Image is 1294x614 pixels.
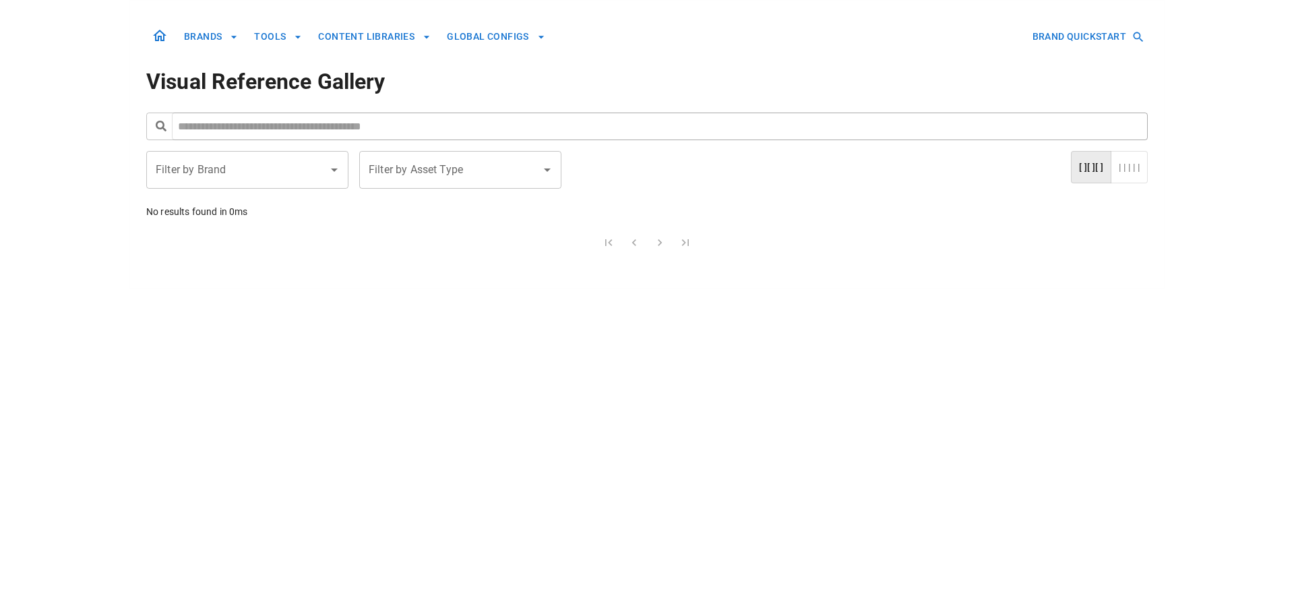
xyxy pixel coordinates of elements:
button: card layout [1071,151,1112,184]
button: GLOBAL CONFIGS [441,24,551,49]
div: layout toggle [1071,151,1148,184]
button: Open [325,160,344,179]
button: Open [538,160,557,179]
button: TOOLS [249,24,307,49]
span: No results found in 0ms [146,206,247,217]
button: masonry layout [1111,151,1148,184]
h1: Visual Reference Gallery [146,65,1148,98]
button: BRANDS [179,24,243,49]
nav: pagination navigation [596,232,698,253]
button: BRAND QUICKSTART [1027,24,1148,49]
button: CONTENT LIBRARIES [313,24,436,49]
